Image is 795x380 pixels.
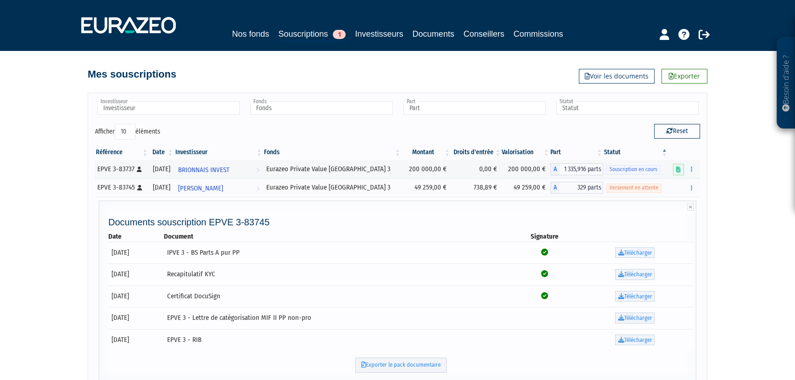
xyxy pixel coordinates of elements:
[413,28,454,40] a: Documents
[355,358,447,373] a: Exporter le pack documentaire
[266,183,398,192] div: Eurazeo Private Value [GEOGRAPHIC_DATA] 3
[174,160,263,179] a: BRIONNAIS INVEST
[256,162,259,179] i: Voir l'investisseur
[502,179,550,197] td: 49 259,00 €
[256,180,259,197] i: Voir l'investisseur
[88,69,176,80] h4: Mes souscriptions
[95,145,149,160] th: Référence : activer pour trier la colonne par ordre croissant
[402,179,451,197] td: 49 259,00 €
[402,145,451,160] th: Montant: activer pour trier la colonne par ordre croissant
[178,180,223,197] span: [PERSON_NAME]
[355,28,403,40] a: Investisseurs
[164,329,513,351] td: EPVE 3 - RIB
[333,30,346,39] span: 1
[108,232,164,241] th: Date
[108,307,164,329] td: [DATE]
[95,124,160,140] label: Afficher éléments
[232,28,269,40] a: Nos fonds
[514,28,563,40] a: Commissions
[263,145,402,160] th: Fonds: activer pour trier la colonne par ordre croissant
[550,163,603,175] div: A - Eurazeo Private Value Europe 3
[149,145,174,160] th: Date: activer pour trier la colonne par ordre croissant
[108,329,164,351] td: [DATE]
[164,242,513,264] td: IPVE 3 - BS Parts A pur PP
[550,163,560,175] span: A
[164,285,513,307] td: Certificat DocuSign
[606,184,661,192] span: Versement en attente
[615,313,655,324] a: Télécharger
[615,247,655,258] a: Télécharger
[152,164,171,174] div: [DATE]
[164,263,513,285] td: Recapitulatif KYC
[781,42,791,124] p: Besoin d'aide ?
[164,232,513,241] th: Document
[115,124,135,140] select: Afficheréléments
[137,167,142,172] i: [Français] Personne physique
[108,217,694,227] h4: Documents souscription EPVE 3-83745
[451,145,502,160] th: Droits d'entrée: activer pour trier la colonne par ordre croissant
[108,263,164,285] td: [DATE]
[654,124,700,139] button: Reset
[81,17,176,34] img: 1732889491-logotype_eurazeo_blanc_rvb.png
[550,182,560,194] span: A
[513,232,577,241] th: Signature
[174,145,263,160] th: Investisseur: activer pour trier la colonne par ordre croissant
[97,164,146,174] div: EPVE 3-83737
[278,28,346,42] a: Souscriptions1
[451,179,502,197] td: 738,89 €
[560,182,603,194] span: 329 parts
[164,307,513,329] td: EPVE 3 - Lettre de catégorisation MIF II PP non-pro
[603,145,668,160] th: Statut : activer pour trier la colonne par ordre d&eacute;croissant
[402,160,451,179] td: 200 000,00 €
[108,242,164,264] td: [DATE]
[560,163,603,175] span: 1 335,916 parts
[550,145,603,160] th: Part: activer pour trier la colonne par ordre croissant
[137,185,142,190] i: [Français] Personne physique
[152,183,171,192] div: [DATE]
[464,28,504,40] a: Conseillers
[178,162,230,179] span: BRIONNAIS INVEST
[97,183,146,192] div: EPVE 3-83745
[550,182,603,194] div: A - Eurazeo Private Value Europe 3
[615,269,655,280] a: Télécharger
[174,179,263,197] a: [PERSON_NAME]
[606,165,661,174] span: Souscription en cours
[502,145,550,160] th: Valorisation: activer pour trier la colonne par ordre croissant
[266,164,398,174] div: Eurazeo Private Value [GEOGRAPHIC_DATA] 3
[108,285,164,307] td: [DATE]
[502,160,550,179] td: 200 000,00 €
[615,291,655,302] a: Télécharger
[615,335,655,346] a: Télécharger
[661,69,707,84] a: Exporter
[579,69,655,84] a: Voir les documents
[451,160,502,179] td: 0,00 €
